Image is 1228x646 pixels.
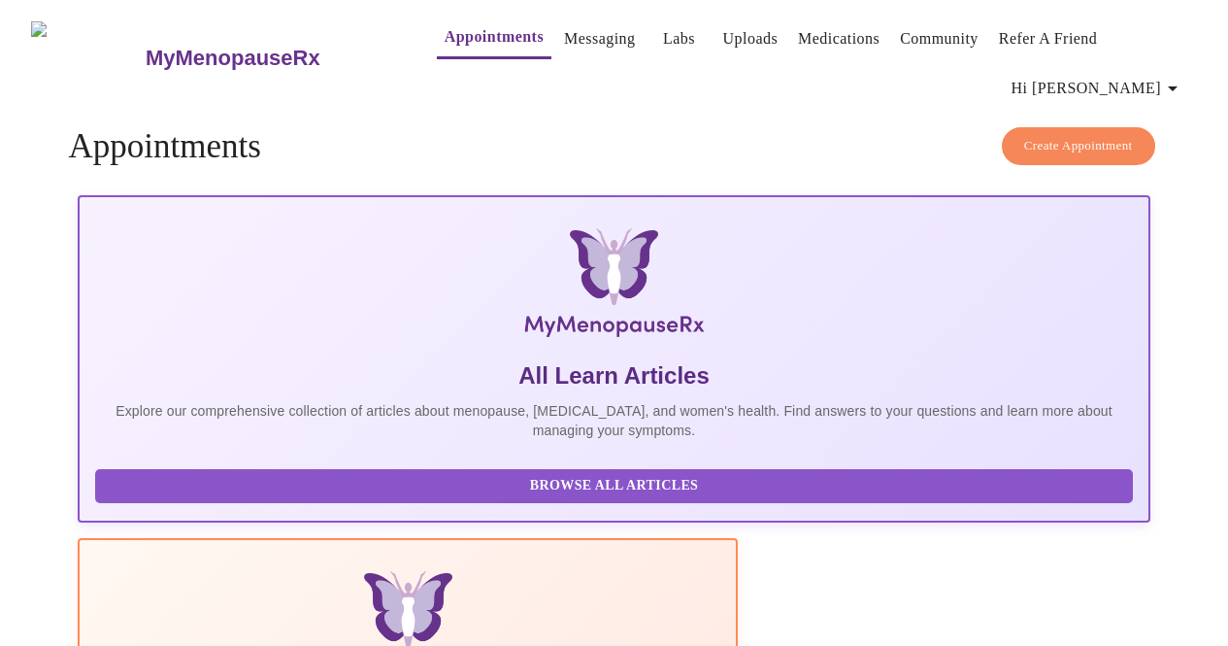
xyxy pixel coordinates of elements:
img: MyMenopauseRx Logo [31,21,143,94]
button: Community [892,19,986,58]
button: Browse All Articles [95,469,1132,503]
h4: Appointments [68,127,1159,166]
button: Messaging [556,19,643,58]
p: Explore our comprehensive collection of articles about menopause, [MEDICAL_DATA], and women's hea... [95,401,1132,440]
h3: MyMenopauseRx [146,46,320,71]
button: Uploads [715,19,786,58]
a: MyMenopauseRx [143,24,397,92]
a: Appointments [445,23,544,51]
img: MyMenopauseRx Logo [256,228,971,345]
a: Refer a Friend [999,25,1098,52]
a: Labs [663,25,695,52]
button: Create Appointment [1002,127,1155,165]
a: Medications [798,25,880,52]
button: Labs [648,19,711,58]
button: Appointments [437,17,551,59]
button: Refer a Friend [991,19,1106,58]
span: Create Appointment [1024,135,1133,157]
a: Community [900,25,979,52]
span: Browse All Articles [115,474,1112,498]
span: Hi [PERSON_NAME] [1012,75,1184,102]
button: Hi [PERSON_NAME] [1004,69,1192,108]
a: Messaging [564,25,635,52]
a: Uploads [723,25,779,52]
h5: All Learn Articles [95,360,1132,391]
button: Medications [790,19,887,58]
a: Browse All Articles [95,476,1137,493]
